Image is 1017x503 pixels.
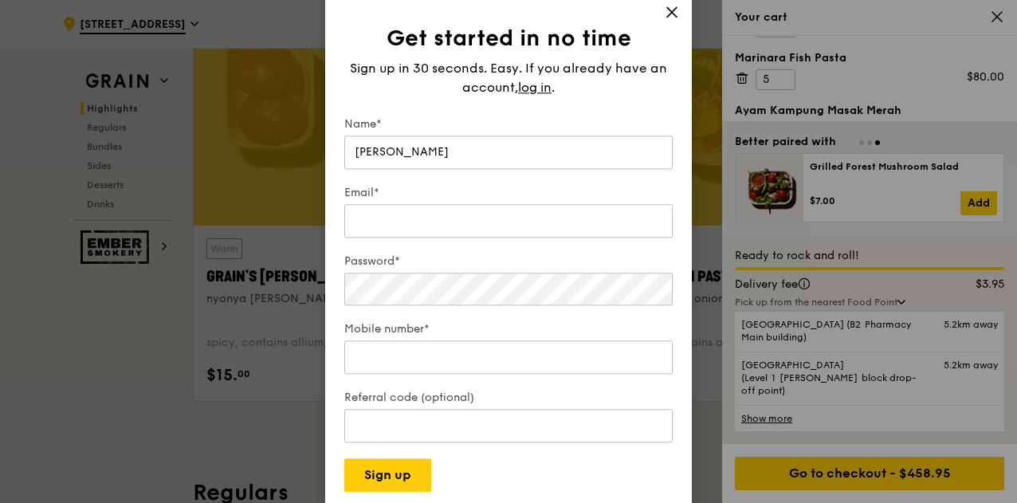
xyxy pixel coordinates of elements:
[344,24,673,53] h1: Get started in no time
[344,321,673,337] label: Mobile number*
[344,458,431,492] button: Sign up
[552,80,555,95] span: .
[344,116,673,132] label: Name*
[350,61,667,95] span: Sign up in 30 seconds. Easy. If you already have an account,
[344,185,673,201] label: Email*
[344,390,673,406] label: Referral code (optional)
[344,253,673,269] label: Password*
[518,78,552,97] span: log in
